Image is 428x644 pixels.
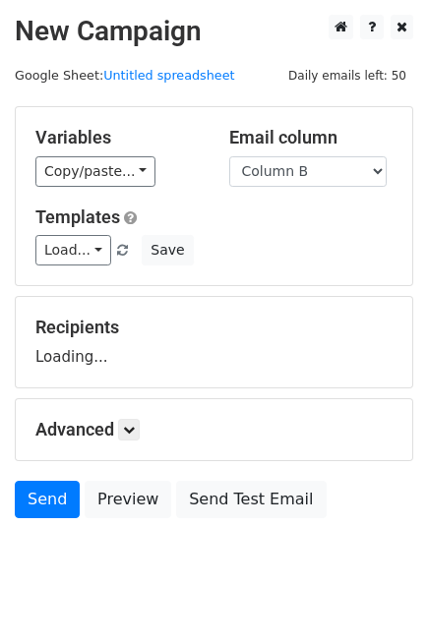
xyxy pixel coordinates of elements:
[176,481,326,518] a: Send Test Email
[35,419,393,440] h5: Advanced
[281,65,413,87] span: Daily emails left: 50
[229,127,394,148] h5: Email column
[281,68,413,83] a: Daily emails left: 50
[15,15,413,48] h2: New Campaign
[35,235,111,265] a: Load...
[35,317,393,368] div: Loading...
[15,68,235,83] small: Google Sheet:
[35,156,155,187] a: Copy/paste...
[35,127,200,148] h5: Variables
[142,235,193,265] button: Save
[85,481,171,518] a: Preview
[103,68,234,83] a: Untitled spreadsheet
[15,481,80,518] a: Send
[35,206,120,227] a: Templates
[35,317,393,338] h5: Recipients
